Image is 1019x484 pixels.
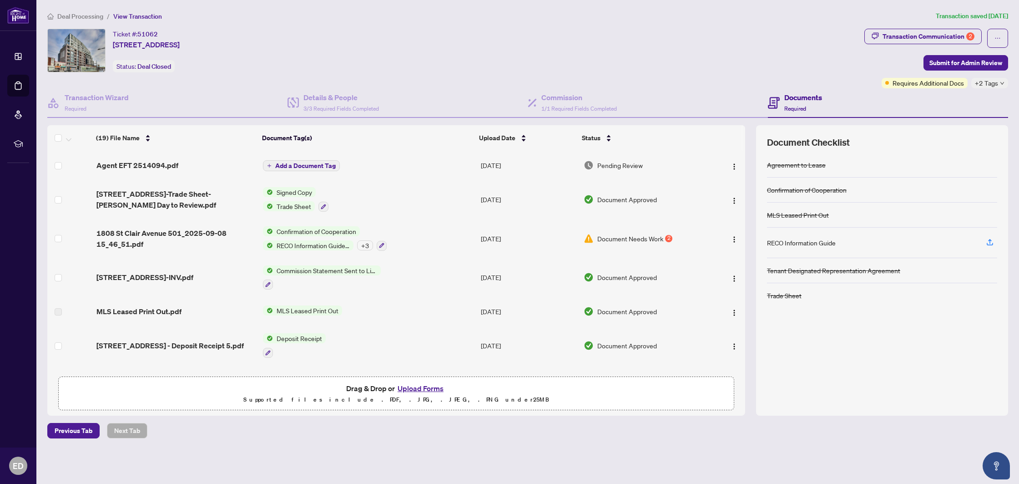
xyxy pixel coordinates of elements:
img: Status Icon [263,333,273,343]
h4: Details & People [303,92,379,103]
td: [DATE] [477,219,580,258]
span: ED [13,459,24,472]
span: plus [267,163,272,168]
span: Pending Review [597,160,643,170]
img: Logo [731,197,738,204]
span: Add a Document Tag [275,163,336,169]
div: RECO Information Guide [767,238,836,248]
span: Previous Tab [55,423,92,438]
span: Requires Additional Docs [893,78,964,88]
img: Document Status [584,234,594,244]
button: Upload Forms [395,382,446,394]
td: [DATE] [477,180,580,219]
span: Confirmation of Cooperation [273,226,360,236]
img: Status Icon [263,226,273,236]
span: MLS Leased Print Out [273,306,342,316]
div: 2 [665,235,672,242]
button: Status IconConfirmation of CooperationStatus IconRECO Information Guide (Tenant)+3 [263,226,387,251]
div: Confirmation of Cooperation [767,185,847,195]
span: [STREET_ADDRESS] - Deposit Receipt 5.pdf [96,340,244,351]
span: Required [784,105,806,112]
span: +2 Tags [975,78,998,88]
button: Status IconSigned CopyStatus IconTrade Sheet [263,187,328,212]
img: Document Status [584,194,594,204]
img: Logo [731,309,738,316]
div: Agreement to Lease [767,160,826,170]
th: Status [578,125,706,151]
img: Status Icon [263,265,273,275]
div: 2 [966,32,974,41]
th: Upload Date [475,125,578,151]
img: Logo [731,343,738,350]
span: Upload Date [479,133,515,143]
span: [STREET_ADDRESS] [113,39,180,50]
span: ellipsis [994,35,1001,41]
span: Document Needs Work [597,234,663,244]
li: / [107,11,110,21]
img: Status Icon [263,306,273,316]
button: Add a Document Tag [263,160,340,171]
span: 1/1 Required Fields Completed [541,105,617,112]
img: Document Status [584,272,594,282]
span: (19) File Name [96,133,140,143]
img: Status Icon [263,187,273,197]
span: 1808 St Clair Avenue 501_2025-09-08 15_46_51.pdf [96,228,256,250]
button: Next Tab [107,423,147,438]
button: Logo [727,338,742,353]
td: [DATE] [477,365,580,404]
img: logo [7,7,29,24]
button: Logo [727,231,742,246]
button: Logo [727,158,742,173]
span: Submit for Admin Review [929,56,1002,70]
button: Status IconDeposit Receipt [263,333,326,358]
div: + 3 [357,240,373,250]
h4: Commission [541,92,617,103]
span: Deal Processing [57,12,103,20]
td: [DATE] [477,151,580,180]
span: View Transaction [113,12,162,20]
span: Drag & Drop or [346,382,446,394]
span: Deal Closed [137,62,171,71]
span: Required [65,105,86,112]
img: Logo [731,236,738,243]
div: Status: [113,60,175,72]
button: Status IconMLS Leased Print Out [263,306,342,316]
th: (19) File Name [92,125,258,151]
span: Commission Statement Sent to Listing Brokerage [273,265,381,275]
span: Status [582,133,600,143]
span: Drag & Drop orUpload FormsSupported files include .PDF, .JPG, .JPEG, .PNG under25MB [59,377,734,411]
button: Previous Tab [47,423,100,438]
span: 51062 [137,30,158,38]
td: [DATE] [477,326,580,365]
p: Supported files include .PDF, .JPG, .JPEG, .PNG under 25 MB [64,394,728,405]
span: home [47,13,54,20]
span: Document Approved [597,272,657,282]
h4: Transaction Wizard [65,92,129,103]
span: Document Approved [597,306,657,316]
span: down [1000,81,1004,86]
article: Transaction saved [DATE] [936,11,1008,21]
button: Logo [727,304,742,319]
button: Logo [727,270,742,285]
div: Trade Sheet [767,290,802,301]
td: [DATE] [477,297,580,326]
button: Logo [727,192,742,207]
div: MLS Leased Print Out [767,210,829,220]
h4: Documents [784,92,822,103]
div: Ticket #: [113,29,158,39]
button: Submit for Admin Review [923,55,1008,71]
img: Document Status [584,341,594,351]
span: RECO Information Guide (Tenant) [273,240,353,250]
span: Document Approved [597,341,657,351]
span: MLS Leased Print Out.pdf [96,306,182,317]
span: Document Approved [597,194,657,204]
img: Status Icon [263,240,273,250]
span: Deposit Receipt [273,333,326,343]
span: 3/3 Required Fields Completed [303,105,379,112]
img: Logo [731,163,738,170]
div: Tenant Designated Representation Agreement [767,265,900,275]
th: Document Tag(s) [258,125,475,151]
img: IMG-C12274546_1.jpg [48,29,105,72]
div: Transaction Communication [883,29,974,44]
span: Trade Sheet [273,201,315,211]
